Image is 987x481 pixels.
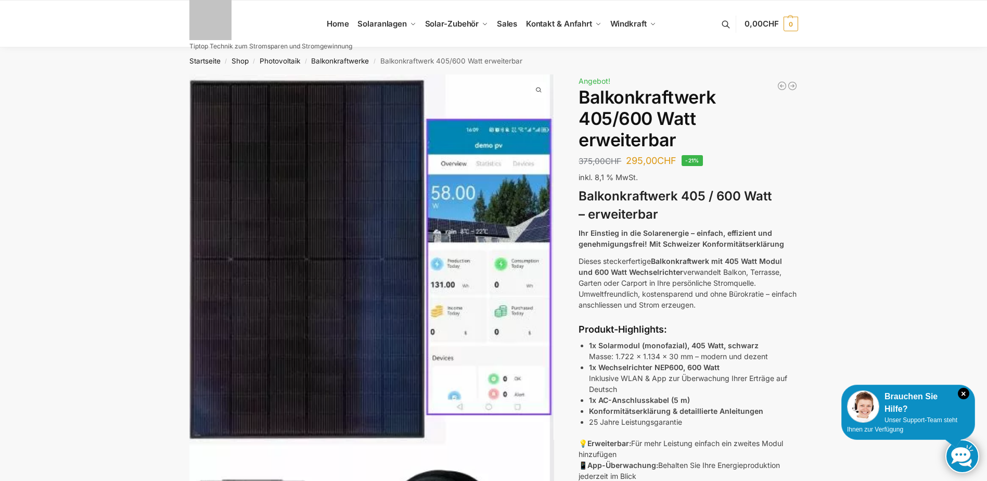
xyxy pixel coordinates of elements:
[579,324,667,335] strong: Produkt-Highlights:
[579,77,610,85] span: Angebot!
[579,229,784,248] strong: Ihr Einstieg in die Solarenergie – einfach, effizient und genehmigungsfrei! Mit Schweizer Konform...
[745,19,778,29] span: 0,00
[847,390,879,423] img: Customer service
[249,57,260,66] span: /
[587,439,631,448] strong: Erweiterbar:
[610,19,647,29] span: Windkraft
[682,155,703,166] span: -21%
[763,19,779,29] span: CHF
[847,416,957,433] span: Unser Support-Team steht Ihnen zur Verfügung
[189,57,221,65] a: Startseite
[605,156,621,166] span: CHF
[554,74,919,440] img: Balkonkraftwerk 405/600 Watt erweiterbar 3
[526,19,592,29] span: Kontakt & Anfahrt
[579,173,638,182] span: inkl. 8,1 % MwSt.
[745,8,798,40] a: 0,00CHF 0
[369,57,380,66] span: /
[171,47,816,74] nav: Breadcrumb
[357,19,407,29] span: Solaranlagen
[221,57,232,66] span: /
[497,19,518,29] span: Sales
[589,363,720,372] strong: 1x Wechselrichter NEP600, 600 Watt
[492,1,521,47] a: Sales
[260,57,300,65] a: Photovoltaik
[589,340,798,362] p: Masse: 1.722 x 1.134 x 30 mm – modern und dezent
[311,57,369,65] a: Balkonkraftwerke
[300,57,311,66] span: /
[232,57,249,65] a: Shop
[579,188,772,222] strong: Balkonkraftwerk 405 / 600 Watt – erweiterbar
[847,390,969,415] div: Brauchen Sie Hilfe?
[606,1,660,47] a: Windkraft
[589,407,763,415] strong: Konformitätserklärung & detaillierte Anleitungen
[579,87,798,150] h1: Balkonkraftwerk 405/600 Watt erweiterbar
[425,19,479,29] span: Solar-Zubehör
[589,341,759,350] strong: 1x Solarmodul (monofazial), 405 Watt, schwarz
[420,1,492,47] a: Solar-Zubehör
[189,43,352,49] p: Tiptop Technik zum Stromsparen und Stromgewinnung
[589,416,798,427] li: 25 Jahre Leistungsgarantie
[579,256,798,310] p: Dieses steckerfertige verwandelt Balkon, Terrasse, Garten oder Carport in Ihre persönliche Stromq...
[587,461,658,470] strong: App-Überwachung:
[589,362,798,395] p: Inklusive WLAN & App zur Überwachung Ihrer Erträge auf Deutsch
[777,81,787,91] a: Balkonkraftwerk 600/810 Watt Fullblack
[521,1,606,47] a: Kontakt & Anfahrt
[626,155,676,166] bdi: 295,00
[958,388,969,399] i: Schließen
[579,156,621,166] bdi: 375,00
[657,155,676,166] span: CHF
[784,17,798,31] span: 0
[787,81,798,91] a: 890/600 Watt Solarkraftwerk + 2,7 KW Batteriespeicher Genehmigungsfrei
[579,257,782,276] strong: Balkonkraftwerk mit 405 Watt Modul und 600 Watt Wechselrichter
[589,396,690,404] strong: 1x AC-Anschlusskabel (5 m)
[353,1,420,47] a: Solaranlagen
